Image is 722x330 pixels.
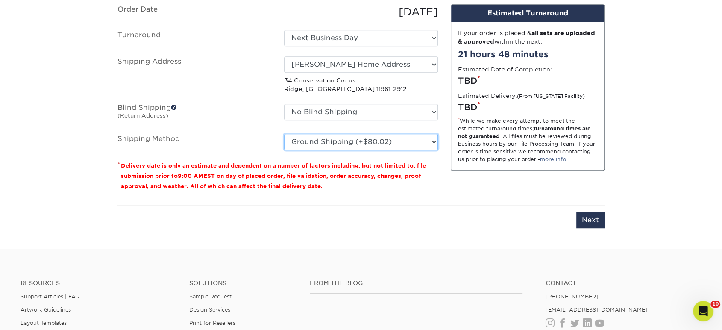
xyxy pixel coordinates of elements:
[278,4,444,20] div: [DATE]
[458,29,597,46] div: If your order is placed & within the next:
[458,48,597,61] div: 21 hours 48 minutes
[111,134,278,150] label: Shipping Method
[284,76,438,94] p: 34 Conservation Circus Ridge, [GEOGRAPHIC_DATA] 11961-2912
[111,104,278,124] label: Blind Shipping
[458,74,597,87] div: TBD
[310,280,523,287] h4: From the Blog
[693,301,713,321] iframe: Intercom live chat
[710,301,720,308] span: 10
[451,5,604,22] div: Estimated Turnaround
[189,280,297,287] h4: Solutions
[458,65,552,74] label: Estimated Date of Completion:
[111,4,278,20] label: Order Date
[21,280,176,287] h4: Resources
[546,293,599,300] a: [PHONE_NUMBER]
[546,280,701,287] a: Contact
[189,306,230,313] a: Design Services
[546,306,648,313] a: [EMAIL_ADDRESS][DOMAIN_NAME]
[189,320,235,326] a: Print for Resellers
[111,30,278,46] label: Turnaround
[540,156,566,162] a: more info
[178,173,203,179] span: 9:00 AM
[21,293,80,300] a: Support Articles | FAQ
[458,101,597,114] div: TBD
[576,212,605,228] input: Next
[111,56,278,94] label: Shipping Address
[458,125,591,139] strong: turnaround times are not guaranteed
[517,94,585,99] small: (From [US_STATE] Facility)
[189,293,232,300] a: Sample Request
[458,91,585,100] label: Estimated Delivery:
[121,162,426,189] small: Delivery date is only an estimate and dependent on a number of factors including, but not limited...
[458,117,597,163] div: While we make every attempt to meet the estimated turnaround times; . All files must be reviewed ...
[117,112,168,119] small: (Return Address)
